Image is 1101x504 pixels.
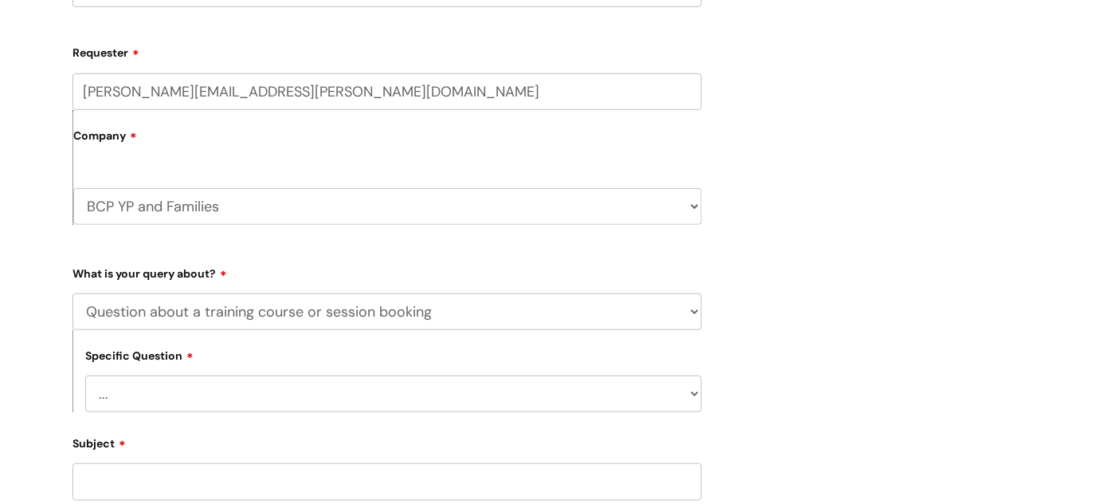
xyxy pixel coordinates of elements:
[73,124,702,159] label: Company
[72,41,702,60] label: Requester
[72,262,702,281] label: What is your query about?
[85,347,194,363] label: Specific Question
[72,431,702,451] label: Subject
[72,73,702,110] input: Email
